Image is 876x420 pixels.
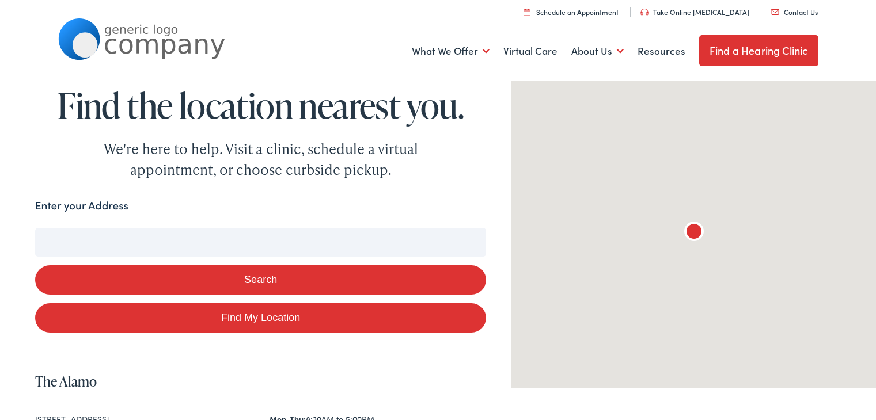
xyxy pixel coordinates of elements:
a: Find My Location [35,303,487,333]
a: The Alamo [35,372,97,391]
a: Virtual Care [503,30,558,72]
button: Search [35,265,487,295]
h1: Find the location nearest you. [35,86,487,124]
div: The Alamo [676,215,712,251]
a: Take Online [MEDICAL_DATA] [640,7,749,17]
input: Enter your address or zip code [35,228,487,257]
div: We're here to help. Visit a clinic, schedule a virtual appointment, or choose curbside pickup. [77,139,445,180]
a: Schedule an Appointment [524,7,619,17]
a: Resources [638,30,685,72]
a: Find a Hearing Clinic [699,35,818,66]
img: utility icon [524,8,530,16]
a: What We Offer [412,30,490,72]
label: Enter your Address [35,197,128,214]
a: About Us [571,30,624,72]
a: Contact Us [771,7,818,17]
img: utility icon [771,9,779,15]
img: utility icon [640,9,649,16]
